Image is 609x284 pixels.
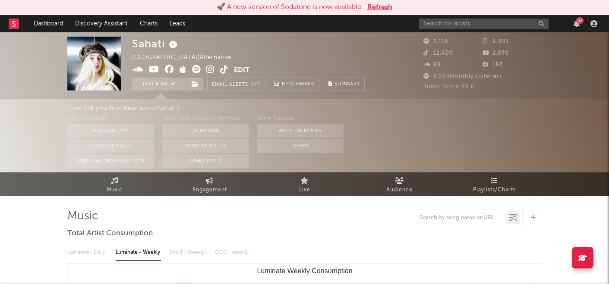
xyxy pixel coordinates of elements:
[334,82,360,87] span: Summary
[67,228,153,239] span: Total Artist Consumption
[447,172,542,196] a: Playlists/Charts
[423,74,502,79] span: 8,283 Monthly Listeners
[423,39,448,44] span: 2,116
[257,124,344,138] button: Artist on Roster
[324,78,365,91] button: Summary
[257,267,352,275] text: Luminate Weekly Consumption
[132,37,180,51] div: Sahati
[257,114,344,124] div: Other Sources
[423,62,441,68] span: 68
[162,114,249,124] div: Other A&R Discovery Methods
[299,185,310,195] span: Live
[423,84,475,90] span: Jump Score: 89.6
[386,185,413,195] span: Audience
[207,78,265,91] button: Email AlertsOff
[192,185,227,195] span: Engagement
[132,53,241,63] div: [GEOGRAPHIC_DATA] | Alternative
[419,19,549,29] input: Search for artists
[67,154,154,168] button: Sodatone Snowflake Data
[162,139,249,153] button: Word Of Mouth
[67,114,154,124] div: With Sodatone
[483,50,509,56] span: 2,970
[250,82,261,87] em: Off
[257,139,344,153] button: Other
[576,17,584,24] div: 57
[423,50,453,56] span: 12,400
[367,2,392,12] button: Refresh
[270,78,319,91] a: Benchmark
[574,20,580,27] button: 57
[67,124,154,138] button: Sodatone App
[217,2,363,12] div: 🚀 A new version of Sodatone is now available.
[132,78,186,91] button: Tracking
[352,172,447,196] a: Audience
[483,62,503,68] span: 187
[483,39,509,44] span: 6,991
[134,15,164,32] a: Charts
[473,185,516,195] span: Playlists/Charts
[69,15,134,32] a: Discovery Assistant
[164,15,191,32] a: Leads
[234,65,249,76] button: Edit
[107,185,123,195] span: Music
[162,154,249,168] button: Other Tools
[257,172,352,196] a: Live
[28,15,69,32] a: Dashboard
[415,215,506,222] input: Search by song name or URL
[162,124,249,138] button: On My Own
[67,172,162,196] a: Music
[67,139,154,153] button: Sodatone Emails
[162,172,257,196] a: Engagement
[282,79,315,90] span: Benchmark
[116,245,161,260] div: Luminate - Weekly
